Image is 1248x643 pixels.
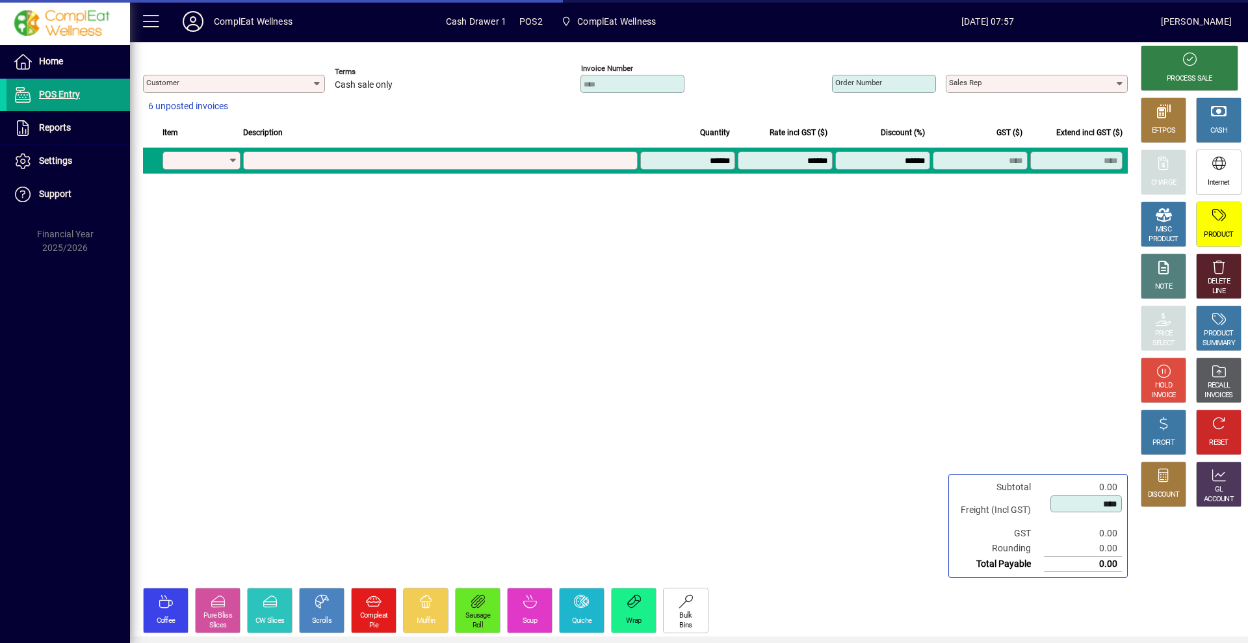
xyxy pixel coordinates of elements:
[954,557,1044,572] td: Total Payable
[1152,438,1175,448] div: PROFIT
[1161,11,1232,32] div: [PERSON_NAME]
[312,616,331,626] div: Scrolls
[335,80,393,90] span: Cash sale only
[39,155,72,166] span: Settings
[465,611,490,621] div: Sausage
[369,621,378,631] div: Pie
[835,78,882,87] mat-label: Order number
[1208,277,1230,287] div: DELETE
[1152,126,1176,136] div: EFTPOS
[39,122,71,133] span: Reports
[556,10,661,33] span: ComplEat Wellness
[1210,126,1227,136] div: CASH
[1155,329,1173,339] div: PRICE
[679,611,692,621] div: Bulk
[1044,557,1122,572] td: 0.00
[700,125,730,140] span: Quantity
[255,616,285,626] div: CW Slices
[39,189,71,199] span: Support
[335,68,413,76] span: Terms
[954,480,1044,495] td: Subtotal
[1202,339,1235,348] div: SUMMARY
[1204,329,1233,339] div: PRODUCT
[39,56,63,66] span: Home
[6,46,130,78] a: Home
[417,616,435,626] div: Muffin
[162,125,178,140] span: Item
[1044,480,1122,495] td: 0.00
[1209,438,1228,448] div: RESET
[1148,490,1179,500] div: DISCOUNT
[1167,74,1212,84] div: PROCESS SALE
[473,621,483,631] div: Roll
[581,64,633,73] mat-label: Invoice number
[954,541,1044,557] td: Rounding
[172,10,214,33] button: Profile
[949,78,981,87] mat-label: Sales rep
[1155,282,1172,292] div: NOTE
[143,95,233,118] button: 6 unposted invoices
[1204,230,1233,240] div: PRODUCT
[1208,381,1230,391] div: RECALL
[209,621,227,631] div: Slices
[1215,485,1223,495] div: GL
[679,621,692,631] div: Bins
[243,125,283,140] span: Description
[1208,178,1229,188] div: Internet
[1149,235,1178,244] div: PRODUCT
[148,99,228,113] span: 6 unposted invoices
[39,89,80,99] span: POS Entry
[203,611,232,621] div: Pure Bliss
[770,125,827,140] span: Rate incl GST ($)
[523,616,537,626] div: Soup
[1152,339,1175,348] div: SELECT
[6,112,130,144] a: Reports
[572,616,592,626] div: Quiche
[954,495,1044,526] td: Freight (Incl GST)
[214,11,292,32] div: ComplEat Wellness
[6,145,130,177] a: Settings
[1151,391,1175,400] div: INVOICE
[881,125,925,140] span: Discount (%)
[446,11,506,32] span: Cash Drawer 1
[1212,287,1225,296] div: LINE
[1044,541,1122,557] td: 0.00
[1151,178,1176,188] div: CHARGE
[146,78,179,87] mat-label: Customer
[519,11,543,32] span: POS2
[996,125,1022,140] span: GST ($)
[1155,381,1172,391] div: HOLD
[360,611,387,621] div: Compleat
[1056,125,1123,140] span: Extend incl GST ($)
[1204,391,1232,400] div: INVOICES
[954,526,1044,541] td: GST
[626,616,641,626] div: Wrap
[814,11,1161,32] span: [DATE] 07:57
[6,178,130,211] a: Support
[157,616,175,626] div: Coffee
[1156,225,1171,235] div: MISC
[1044,526,1122,541] td: 0.00
[577,11,656,32] span: ComplEat Wellness
[1204,495,1234,505] div: ACCOUNT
